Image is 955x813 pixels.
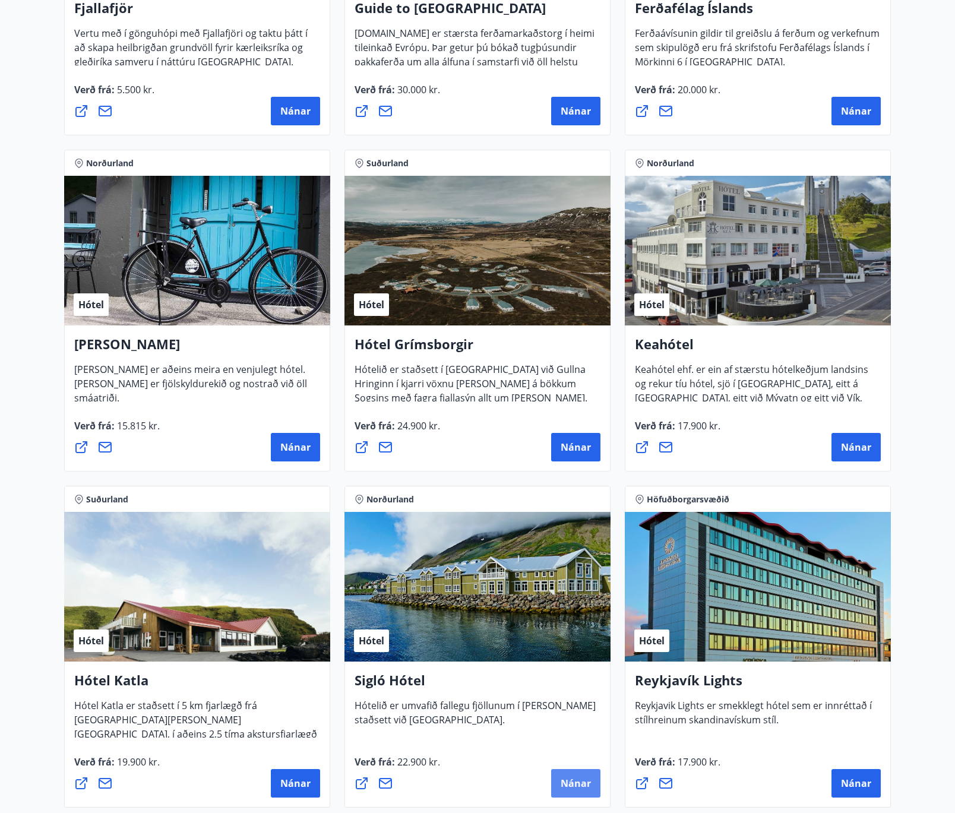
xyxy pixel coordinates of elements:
[271,769,320,798] button: Nánar
[635,83,720,106] span: Verð frá :
[675,419,720,432] span: 17.900 kr.
[639,634,665,647] span: Hótel
[359,634,384,647] span: Hótel
[841,441,871,454] span: Nánar
[86,157,134,169] span: Norðurland
[280,777,311,790] span: Nánar
[635,363,868,442] span: Keahótel ehf. er ein af stærstu hótelkeðjum landsins og rekur tíu hótel, sjö í [GEOGRAPHIC_DATA],...
[675,755,720,768] span: 17.900 kr.
[841,777,871,790] span: Nánar
[366,494,414,505] span: Norðurland
[831,433,881,461] button: Nánar
[271,433,320,461] button: Nánar
[115,419,160,432] span: 15.815 kr.
[635,699,872,736] span: Reykjavik Lights er smekklegt hótel sem er innréttað í stílhreinum skandinavískum stíl.
[355,699,596,736] span: Hótelið er umvafið fallegu fjöllunum í [PERSON_NAME] staðsett við [GEOGRAPHIC_DATA].
[355,363,587,442] span: Hótelið er staðsett í [GEOGRAPHIC_DATA] við Gullna Hringinn í kjarri vöxnu [PERSON_NAME] á bökkum...
[74,27,308,78] span: Vertu með í gönguhópi með Fjallafjöri og taktu þátt í að skapa heilbrigðan grundvöll fyrir kærlei...
[395,83,440,96] span: 30.000 kr.
[395,755,440,768] span: 22.900 kr.
[115,83,154,96] span: 5.500 kr.
[647,157,694,169] span: Norðurland
[635,27,880,78] span: Ferðaávísunin gildir til greiðslu á ferðum og verkefnum sem skipulögð eru frá skrifstofu Ferðafél...
[86,494,128,505] span: Suðurland
[551,433,600,461] button: Nánar
[74,755,160,778] span: Verð frá :
[551,97,600,125] button: Nánar
[74,419,160,442] span: Verð frá :
[635,755,720,778] span: Verð frá :
[675,83,720,96] span: 20.000 kr.
[355,755,440,778] span: Verð frá :
[280,441,311,454] span: Nánar
[280,105,311,118] span: Nánar
[355,419,440,442] span: Verð frá :
[271,97,320,125] button: Nánar
[639,298,665,311] span: Hótel
[74,83,154,106] span: Verð frá :
[115,755,160,768] span: 19.900 kr.
[561,441,591,454] span: Nánar
[395,419,440,432] span: 24.900 kr.
[78,298,104,311] span: Hótel
[551,769,600,798] button: Nánar
[635,419,720,442] span: Verð frá :
[561,777,591,790] span: Nánar
[355,83,440,106] span: Verð frá :
[635,671,881,698] h4: Reykjavík Lights
[359,298,384,311] span: Hótel
[355,671,600,698] h4: Sigló Hótel
[355,335,600,362] h4: Hótel Grímsborgir
[74,335,320,362] h4: [PERSON_NAME]
[78,634,104,647] span: Hótel
[366,157,409,169] span: Suðurland
[635,335,881,362] h4: Keahótel
[355,27,594,106] span: [DOMAIN_NAME] er stærsta ferðamarkaðstorg í heimi tileinkað Evrópu. Þar getur þú bókað tugþúsundi...
[561,105,591,118] span: Nánar
[647,494,729,505] span: Höfuðborgarsvæðið
[74,671,320,698] h4: Hótel Katla
[74,363,307,414] span: [PERSON_NAME] er aðeins meira en venjulegt hótel. [PERSON_NAME] er fjölskyldurekið og nostrað við...
[831,97,881,125] button: Nánar
[831,769,881,798] button: Nánar
[841,105,871,118] span: Nánar
[74,699,317,764] span: Hótel Katla er staðsett í 5 km fjarlægð frá [GEOGRAPHIC_DATA][PERSON_NAME][GEOGRAPHIC_DATA], í að...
